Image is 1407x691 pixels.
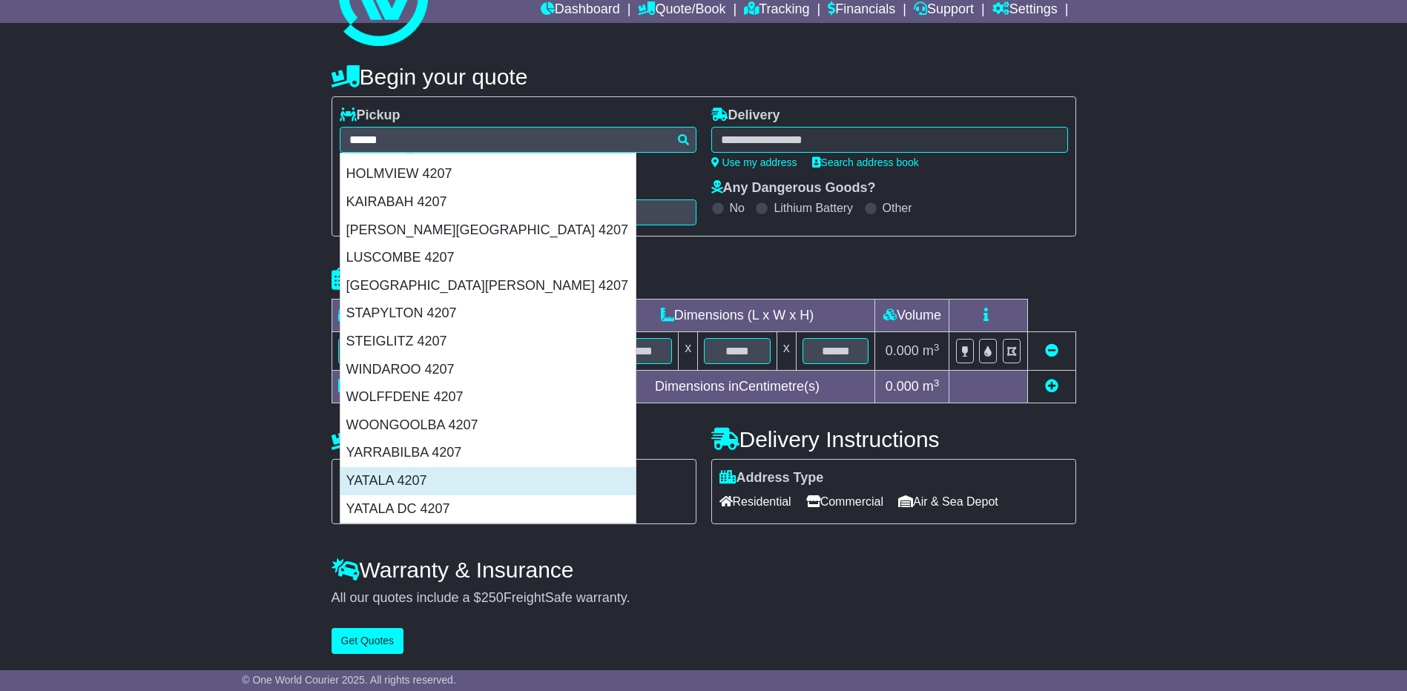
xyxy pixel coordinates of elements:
div: STEIGLITZ 4207 [340,328,636,356]
sup: 3 [934,342,940,353]
td: x [777,332,796,371]
div: All our quotes include a $ FreightSafe warranty. [332,590,1076,606]
div: LUSCOMBE 4207 [340,244,636,272]
label: Other [883,201,912,215]
td: Volume [875,300,949,332]
div: [PERSON_NAME][GEOGRAPHIC_DATA] 4207 [340,216,636,245]
label: Delivery [711,108,780,124]
span: 0.000 [886,379,919,394]
button: Get Quotes [332,628,404,654]
td: Total [332,371,455,403]
label: Pickup [340,108,401,124]
h4: Begin your quote [332,65,1076,89]
div: WINDAROO 4207 [340,356,636,384]
label: Address Type [719,470,824,486]
label: No [730,201,745,215]
a: Add new item [1045,379,1058,394]
td: Dimensions (L x W x H) [599,300,875,332]
h4: Pickup Instructions [332,427,696,452]
span: Commercial [806,490,883,513]
span: 250 [481,590,504,605]
span: 0.000 [886,343,919,358]
a: Search address book [812,156,919,168]
a: Remove this item [1045,343,1058,358]
div: YATALA 4207 [340,467,636,495]
div: HOLMVIEW 4207 [340,160,636,188]
sup: 3 [934,377,940,389]
span: Air & Sea Depot [898,490,998,513]
div: KAIRABAH 4207 [340,188,636,216]
h4: Warranty & Insurance [332,558,1076,582]
div: YARRABILBA 4207 [340,439,636,467]
span: Residential [719,490,791,513]
td: Type [332,300,455,332]
h4: Package details | [332,267,518,291]
div: YATALA DC 4207 [340,495,636,523]
span: © One World Courier 2025. All rights reserved. [242,674,456,686]
span: m [923,343,940,358]
a: Use my address [711,156,797,168]
div: [GEOGRAPHIC_DATA][PERSON_NAME] 4207 [340,272,636,300]
div: WOONGOOLBA 4207 [340,411,636,440]
td: Dimensions in Centimetre(s) [599,371,875,403]
td: x [679,332,698,371]
h4: Delivery Instructions [711,427,1076,452]
div: STAPYLTON 4207 [340,300,636,328]
div: WOLFFDENE 4207 [340,383,636,411]
span: m [923,379,940,394]
label: Any Dangerous Goods? [711,180,876,196]
typeahead: Please provide city [340,127,696,153]
label: Lithium Battery [774,201,853,215]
